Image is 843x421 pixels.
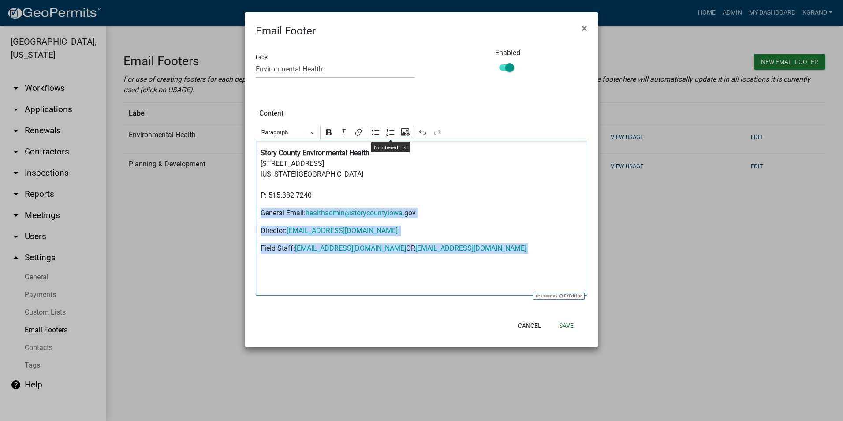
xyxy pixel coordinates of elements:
[535,294,557,298] span: Powered by
[261,149,369,157] strong: Story County Environmental Health
[574,16,594,41] button: Close
[479,48,536,58] div: Enabled
[306,209,404,217] a: healthadmin@storycountyiowa.
[256,141,587,296] div: Editor editing area: main. Press Alt+0 for help.
[256,106,287,120] label: Content
[582,22,587,34] span: ×
[374,144,407,150] span: Numbered List
[261,208,583,218] p: General Email: gov
[415,244,526,252] a: [EMAIL_ADDRESS][DOMAIN_NAME]
[261,226,583,236] p: Director:
[552,318,581,334] button: Save
[257,126,318,139] button: Paragraph, Heading
[295,244,406,252] a: [EMAIL_ADDRESS][DOMAIN_NAME]
[256,124,587,141] div: Editor toolbar
[287,226,398,235] a: [EMAIL_ADDRESS][DOMAIN_NAME]
[511,318,548,334] button: Cancel
[256,23,316,39] h4: Email Footer
[261,148,583,201] p: [STREET_ADDRESS] [US_STATE][GEOGRAPHIC_DATA] P: 515.382.7240
[261,127,307,138] span: Paragraph
[261,243,583,254] p: Field Staff: OR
